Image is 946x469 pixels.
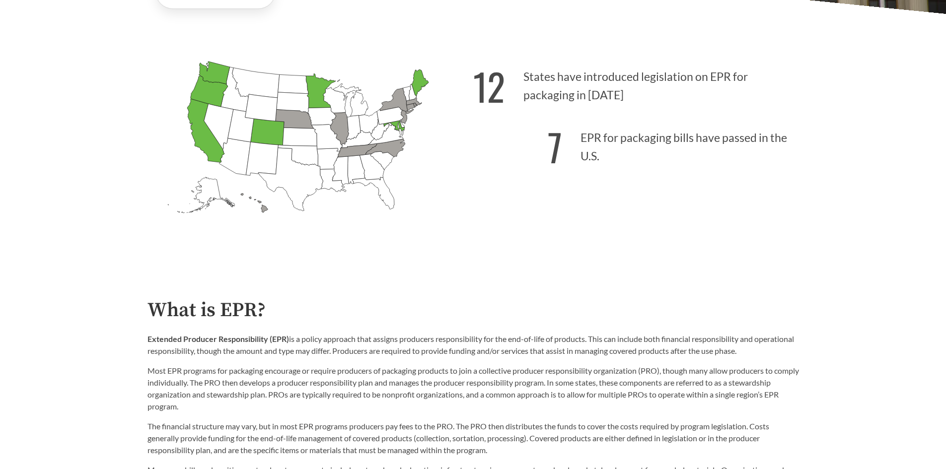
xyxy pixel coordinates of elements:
strong: 12 [473,59,505,114]
strong: 7 [548,119,562,174]
p: The financial structure may vary, but in most EPR programs producers pay fees to the PRO. The PRO... [147,420,799,456]
p: Most EPR programs for packaging encourage or require producers of packaging products to join a co... [147,365,799,412]
p: EPR for packaging bills have passed in the U.S. [473,114,799,175]
p: States have introduced legislation on EPR for packaging in [DATE] [473,53,799,114]
h2: What is EPR? [147,299,799,322]
p: is a policy approach that assigns producers responsibility for the end-of-life of products. This ... [147,333,799,357]
strong: Extended Producer Responsibility (EPR) [147,334,289,343]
